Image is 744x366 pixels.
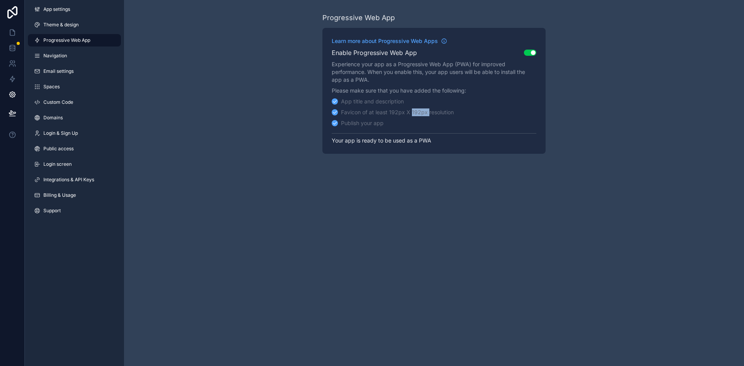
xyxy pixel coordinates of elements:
h2: Enable Progressive Web App [332,48,417,57]
a: Integrations & API Keys [28,174,121,186]
a: Login & Sign Up [28,127,121,139]
p: Your app is ready to be used as a PWA [332,133,536,144]
a: Email settings [28,65,121,77]
a: Public access [28,143,121,155]
span: Learn more about Progressive Web Apps [332,37,438,45]
span: Theme & design [43,22,79,28]
a: Billing & Usage [28,189,121,201]
span: Integrations & API Keys [43,177,94,183]
span: Login screen [43,161,72,167]
a: Custom Code [28,96,121,108]
p: Experience your app as a Progressive Web App (PWA) for improved performance. When you enable this... [332,60,536,84]
span: Login & Sign Up [43,130,78,136]
span: Domains [43,115,63,121]
span: Email settings [43,68,74,74]
a: Theme & design [28,19,121,31]
a: Support [28,204,121,217]
div: Publish your app [341,119,384,127]
p: Please make sure that you have added the following: [332,87,536,95]
div: Progressive Web App [322,12,395,23]
span: Navigation [43,53,67,59]
span: Spaces [43,84,60,90]
a: Spaces [28,81,121,93]
a: Login screen [28,158,121,170]
a: Navigation [28,50,121,62]
a: Progressive Web App [28,34,121,46]
span: Billing & Usage [43,192,76,198]
span: Custom Code [43,99,73,105]
a: App settings [28,3,121,15]
a: Learn more about Progressive Web Apps [332,37,447,45]
span: App settings [43,6,70,12]
span: Progressive Web App [43,37,90,43]
div: App title and description [341,98,404,105]
div: Favicon of at least 192px X 192px resolution [341,108,454,116]
a: Domains [28,112,121,124]
span: Support [43,208,61,214]
span: Public access [43,146,74,152]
